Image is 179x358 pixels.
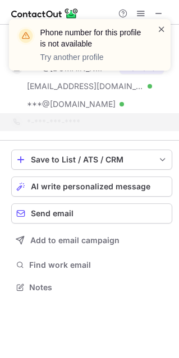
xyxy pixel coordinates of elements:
img: ContactOut v5.3.10 [11,7,79,20]
div: Save to List / ATS / CRM [31,155,153,164]
button: Add to email campaign [11,230,172,250]
span: Add to email campaign [30,236,120,245]
header: Phone number for this profile is not available [40,27,144,49]
button: save-profile-one-click [11,150,172,170]
span: Send email [31,209,74,218]
button: AI write personalized message [11,176,172,197]
p: Try another profile [40,52,144,63]
img: warning [17,27,35,45]
span: ***@[DOMAIN_NAME] [27,99,116,109]
span: Find work email [29,260,168,270]
span: AI write personalized message [31,182,150,191]
button: Find work email [11,257,172,273]
span: Notes [29,282,168,292]
button: Notes [11,280,172,295]
button: Send email [11,203,172,224]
